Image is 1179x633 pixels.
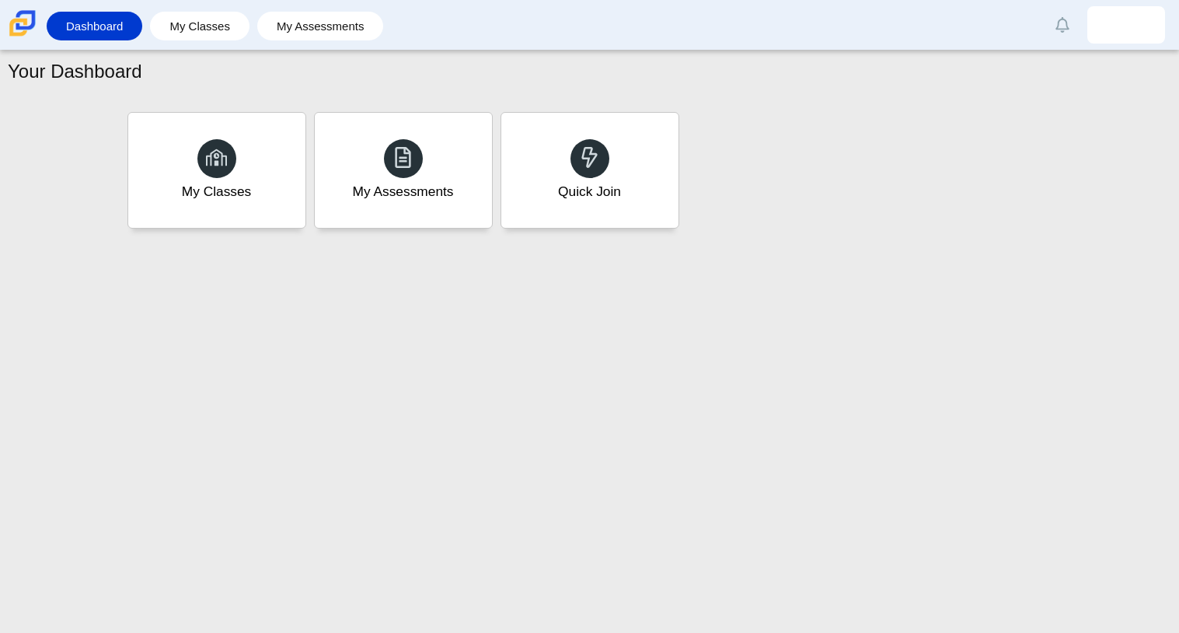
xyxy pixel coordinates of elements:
[353,182,454,201] div: My Assessments
[8,58,142,85] h1: Your Dashboard
[6,7,39,40] img: Carmen School of Science & Technology
[127,112,306,229] a: My Classes
[1087,6,1165,44] a: tyjianna.sheppard.GtdYh7
[501,112,679,229] a: Quick Join
[6,29,39,42] a: Carmen School of Science & Technology
[54,12,134,40] a: Dashboard
[265,12,376,40] a: My Assessments
[1045,8,1080,42] a: Alerts
[158,12,242,40] a: My Classes
[1114,12,1139,37] img: tyjianna.sheppard.GtdYh7
[558,182,621,201] div: Quick Join
[314,112,493,229] a: My Assessments
[182,182,252,201] div: My Classes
